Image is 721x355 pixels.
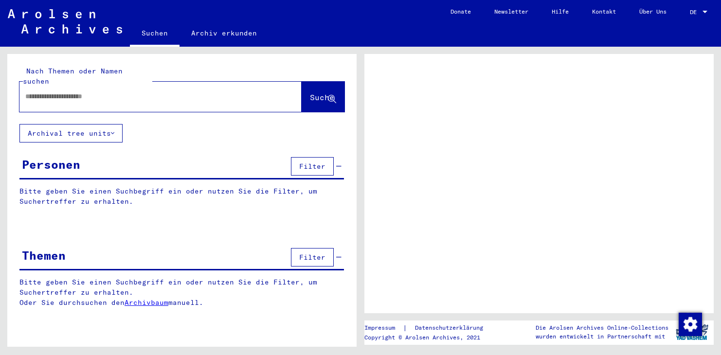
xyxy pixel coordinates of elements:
[19,124,123,142] button: Archival tree units
[310,92,334,102] span: Suche
[22,156,80,173] div: Personen
[22,247,66,264] div: Themen
[19,186,344,207] p: Bitte geben Sie einen Suchbegriff ein oder nutzen Sie die Filter, um Suchertreffer zu erhalten.
[19,277,344,308] p: Bitte geben Sie einen Suchbegriff ein oder nutzen Sie die Filter, um Suchertreffer zu erhalten. O...
[674,320,710,344] img: yv_logo.png
[678,312,702,336] div: Zustimmung ändern
[690,9,701,16] span: DE
[302,82,344,112] button: Suche
[536,332,668,341] p: wurden entwickelt in Partnerschaft mit
[364,323,495,333] div: |
[180,21,269,45] a: Archiv erkunden
[23,67,123,86] mat-label: Nach Themen oder Namen suchen
[8,9,122,34] img: Arolsen_neg.svg
[407,323,495,333] a: Datenschutzerklärung
[291,157,334,176] button: Filter
[679,313,702,336] img: Zustimmung ändern
[125,298,168,307] a: Archivbaum
[130,21,180,47] a: Suchen
[536,323,668,332] p: Die Arolsen Archives Online-Collections
[364,333,495,342] p: Copyright © Arolsen Archives, 2021
[291,248,334,266] button: Filter
[299,162,325,171] span: Filter
[364,323,403,333] a: Impressum
[299,253,325,262] span: Filter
